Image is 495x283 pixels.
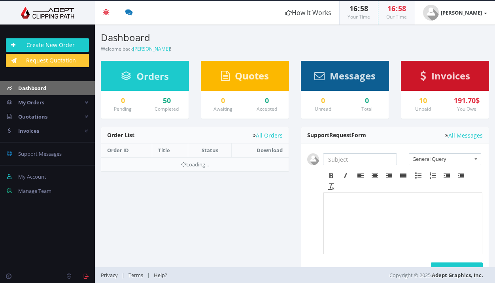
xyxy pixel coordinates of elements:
[361,106,372,112] small: Total
[412,154,470,164] span: General Query
[440,170,454,181] div: Decrease indent
[101,32,289,43] h3: Dashboard
[307,131,366,139] span: Support Form
[338,170,353,181] div: Italic
[351,97,383,105] div: 0
[398,4,406,13] span: 58
[329,131,351,139] span: Request
[431,69,470,82] span: Invoices
[407,97,439,105] a: 10
[353,170,368,181] div: Align left
[386,13,407,20] small: Our Time
[396,170,410,181] div: Justify
[387,4,395,13] span: 16
[107,97,139,105] a: 0
[415,106,431,112] small: Unpaid
[360,4,368,13] span: 58
[257,106,277,112] small: Accepted
[18,113,47,120] span: Quotations
[101,157,289,171] td: Loading...
[18,127,39,134] span: Invoices
[368,170,382,181] div: Align center
[445,132,483,138] a: All Messages
[251,97,283,105] a: 0
[389,271,483,279] span: Copyright © 2025,
[133,45,170,52] a: [PERSON_NAME]
[101,272,122,279] a: Privacy
[451,97,483,105] div: 191.70$
[151,97,183,105] a: 50
[315,106,331,112] small: Unread
[423,5,439,21] img: user_default.jpg
[18,150,62,157] span: Support Messages
[382,170,396,181] div: Align right
[457,106,476,112] small: You Owe
[6,7,89,19] img: Adept Graphics
[207,97,239,105] a: 0
[107,131,134,139] span: Order List
[357,4,360,13] span: :
[136,70,169,83] span: Orders
[121,74,169,81] a: Orders
[411,170,425,181] div: Bullet list
[323,153,397,165] input: Subject
[18,173,46,180] span: My Account
[350,4,357,13] span: 16
[155,106,179,112] small: Completed
[330,69,376,82] span: Messages
[235,69,269,82] span: Quotes
[348,13,370,20] small: Your Time
[213,106,232,112] small: Awaiting
[101,143,152,157] th: Order ID
[454,170,468,181] div: Increase indent
[324,193,482,254] iframe: Rich Text Area. Press ALT-F9 for menu. Press ALT-F10 for toolbar. Press ALT-0 for help
[150,272,171,279] a: Help?
[101,45,171,52] small: Welcome back !
[125,272,147,279] a: Terms
[18,99,44,106] span: My Orders
[425,170,440,181] div: Numbered list
[431,262,483,276] button: SEND MESSAGE
[6,38,89,52] a: Create New Order
[324,181,338,192] div: Clear formatting
[253,132,283,138] a: All Orders
[152,143,188,157] th: Title
[420,74,470,81] a: Invoices
[395,4,398,13] span: :
[221,74,269,81] a: Quotes
[314,74,376,81] a: Messages
[278,1,339,25] a: How It Works
[415,1,495,25] a: [PERSON_NAME]
[114,106,132,112] small: Pending
[101,267,360,283] div: | |
[432,272,483,279] a: Adept Graphics, Inc.
[307,153,319,165] img: user_default.jpg
[307,97,339,105] a: 0
[18,85,46,92] span: Dashboard
[231,143,289,157] th: Download
[441,9,482,16] strong: [PERSON_NAME]
[188,143,232,157] th: Status
[18,187,51,194] span: Manage Team
[324,170,338,181] div: Bold
[6,54,89,67] a: Request Quotation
